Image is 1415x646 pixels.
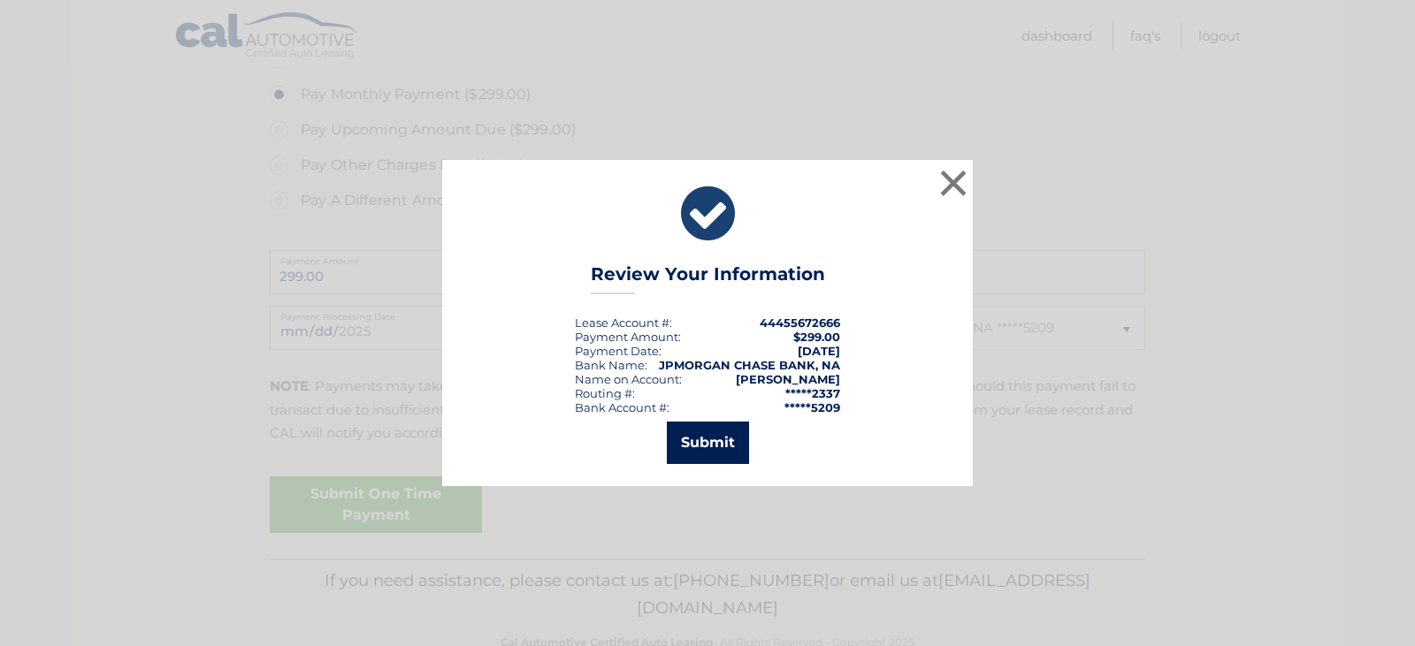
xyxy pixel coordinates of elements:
strong: 44455672666 [760,315,840,330]
h3: Review Your Information [591,263,825,294]
button: × [936,165,971,201]
div: Bank Name: [575,358,647,372]
span: $299.00 [793,330,840,344]
span: Payment Date [575,344,659,358]
div: : [575,344,662,358]
strong: JPMORGAN CHASE BANK, NA [659,358,840,372]
div: Routing #: [575,386,635,400]
div: Payment Amount: [575,330,681,344]
div: Bank Account #: [575,400,669,414]
span: [DATE] [798,344,840,358]
button: Submit [667,422,749,464]
div: Lease Account #: [575,315,672,330]
strong: [PERSON_NAME] [736,372,840,386]
div: Name on Account: [575,372,682,386]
